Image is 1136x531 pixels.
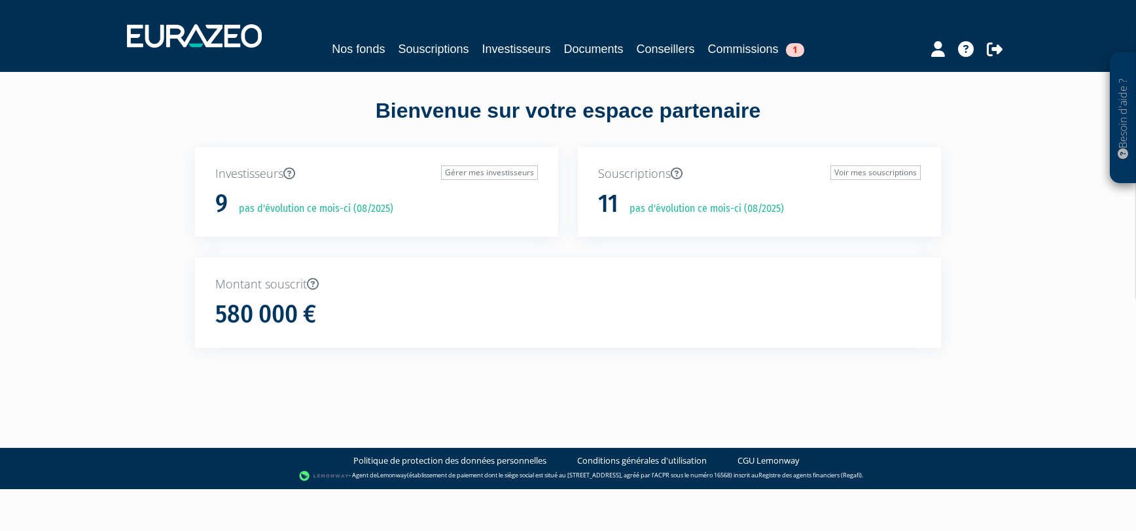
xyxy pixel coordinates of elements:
div: Bienvenue sur votre espace partenaire [185,96,951,147]
h1: 11 [598,190,618,218]
a: Gérer mes investisseurs [441,165,538,180]
h1: 580 000 € [215,301,316,328]
a: Lemonway [377,471,407,479]
a: Registre des agents financiers (Regafi) [758,471,862,479]
p: pas d'évolution ce mois-ci (08/2025) [230,201,393,216]
a: Souscriptions [398,40,469,58]
p: Besoin d'aide ? [1116,60,1131,177]
p: Montant souscrit [215,276,921,293]
a: Commissions1 [708,40,804,58]
img: 1732889491-logotype_eurazeo_blanc_rvb.png [127,24,262,48]
div: - Agent de (établissement de paiement dont le siège social est situé au [STREET_ADDRESS], agréé p... [13,470,1123,483]
a: Politique de protection des données personnelles [353,454,546,467]
a: Investisseurs [482,40,550,58]
a: Nos fonds [332,40,385,58]
a: CGU Lemonway [737,454,800,467]
a: Documents [564,40,624,58]
p: pas d'évolution ce mois-ci (08/2025) [620,201,784,216]
h1: 9 [215,190,228,218]
p: Investisseurs [215,165,538,182]
a: Conseillers [637,40,695,58]
a: Voir mes souscriptions [830,165,921,180]
a: Conditions générales d'utilisation [577,454,707,467]
p: Souscriptions [598,165,921,182]
img: logo-lemonway.png [299,470,349,483]
span: 1 [786,43,804,57]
